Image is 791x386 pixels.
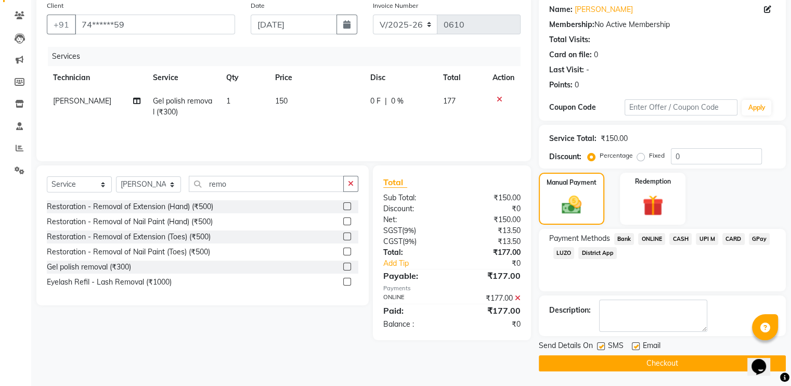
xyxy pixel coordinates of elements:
[47,262,131,273] div: Gel polish removal (₹300)
[539,355,786,371] button: Checkout
[608,340,624,353] span: SMS
[452,247,528,258] div: ₹177.00
[269,66,364,89] th: Price
[47,247,210,258] div: Restoration - Removal of Nail Paint (Toes) (₹500)
[275,96,288,106] span: 150
[153,96,212,117] span: Gel polish removal (₹300)
[48,47,528,66] div: Services
[404,226,414,235] span: 9%
[696,233,718,245] span: UPI M
[452,293,528,304] div: ₹177.00
[405,237,414,246] span: 9%
[383,237,403,246] span: CGST
[549,233,610,244] span: Payment Methods
[370,96,381,107] span: 0 F
[586,65,589,75] div: -
[539,340,593,353] span: Send Details On
[549,80,573,91] div: Points:
[553,247,575,259] span: LUZO
[452,319,528,330] div: ₹0
[375,258,464,269] a: Add Tip
[549,151,581,162] div: Discount:
[601,133,628,144] div: ₹150.00
[375,319,452,330] div: Balance :
[549,49,592,60] div: Card on file:
[549,19,594,30] div: Membership:
[549,102,625,113] div: Coupon Code
[385,96,387,107] span: |
[452,304,528,317] div: ₹177.00
[614,233,634,245] span: Bank
[549,305,591,316] div: Description:
[549,65,584,75] div: Last Visit:
[549,34,590,45] div: Total Visits:
[189,176,344,192] input: Search or Scan
[638,233,665,245] span: ONLINE
[549,19,775,30] div: No Active Membership
[636,192,670,218] img: _gift.svg
[452,269,528,282] div: ₹177.00
[747,344,781,376] iframe: chat widget
[669,233,692,245] span: CASH
[375,247,452,258] div: Total:
[383,284,521,293] div: Payments
[452,214,528,225] div: ₹150.00
[47,1,63,10] label: Client
[47,15,76,34] button: +91
[391,96,404,107] span: 0 %
[555,194,588,216] img: _cash.svg
[375,304,452,317] div: Paid:
[375,214,452,225] div: Net:
[364,66,437,89] th: Disc
[147,66,220,89] th: Service
[549,133,597,144] div: Service Total:
[251,1,265,10] label: Date
[600,151,633,160] label: Percentage
[547,178,597,187] label: Manual Payment
[47,66,147,89] th: Technician
[625,99,738,115] input: Enter Offer / Coupon Code
[575,4,633,15] a: [PERSON_NAME]
[375,293,452,304] div: ONLINE
[373,1,418,10] label: Invoice Number
[452,236,528,247] div: ₹13.50
[722,233,745,245] span: CARD
[47,277,172,288] div: Eyelash Refil - Lash Removal (₹1000)
[437,66,486,89] th: Total
[383,177,407,188] span: Total
[75,15,235,34] input: Search by Name/Mobile/Email/Code
[53,96,111,106] span: [PERSON_NAME]
[464,258,528,269] div: ₹0
[375,236,452,247] div: ( )
[643,340,660,353] span: Email
[486,66,521,89] th: Action
[578,247,617,259] span: District App
[226,96,230,106] span: 1
[47,231,211,242] div: Restoration - Removal of Extension (Toes) (₹500)
[220,66,269,89] th: Qty
[742,100,771,115] button: Apply
[375,192,452,203] div: Sub Total:
[47,201,213,212] div: Restoration - Removal of Extension (Hand) (₹500)
[47,216,213,227] div: Restoration - Removal of Nail Paint (Hand) (₹500)
[575,80,579,91] div: 0
[649,151,665,160] label: Fixed
[375,203,452,214] div: Discount:
[749,233,770,245] span: GPay
[549,4,573,15] div: Name:
[443,96,456,106] span: 177
[635,177,671,186] label: Redemption
[452,203,528,214] div: ₹0
[383,226,402,235] span: SGST
[594,49,598,60] div: 0
[452,225,528,236] div: ₹13.50
[375,269,452,282] div: Payable:
[375,225,452,236] div: ( )
[452,192,528,203] div: ₹150.00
